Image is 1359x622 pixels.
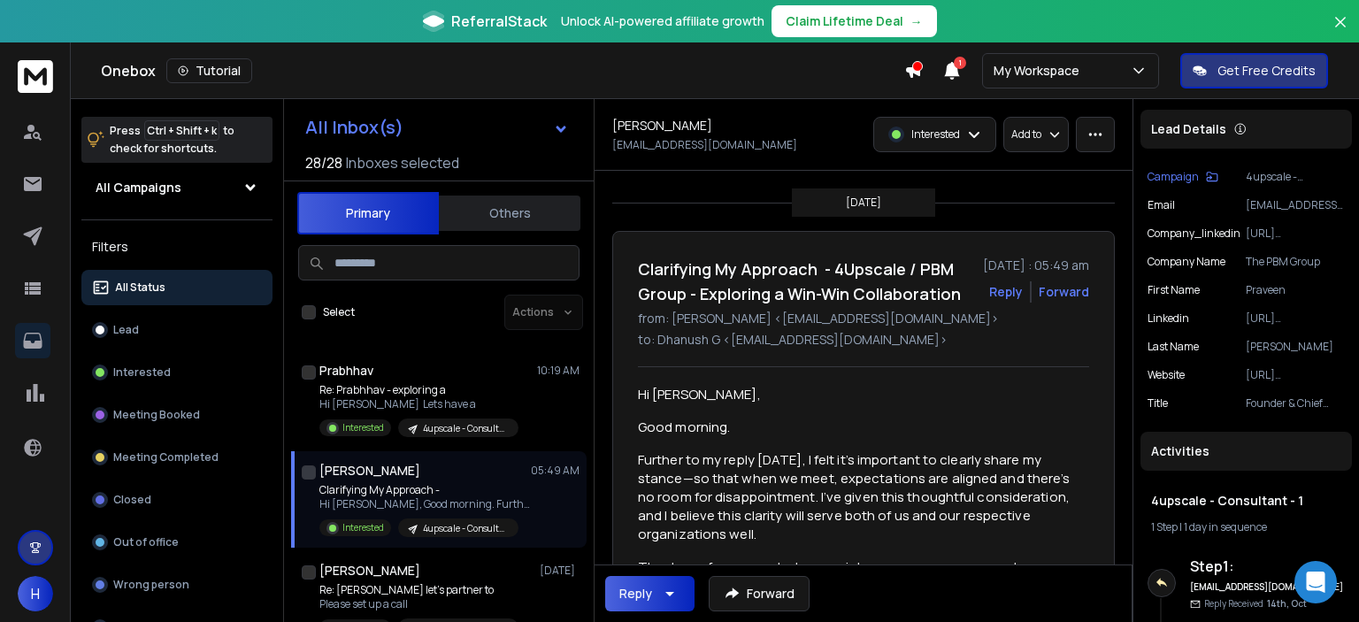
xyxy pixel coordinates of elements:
h1: All Inbox(s) [305,119,403,136]
p: [URL][DOMAIN_NAME] [1246,227,1345,241]
button: Others [439,194,580,233]
button: Claim Lifetime Deal→ [772,5,937,37]
p: [EMAIL_ADDRESS][DOMAIN_NAME] [612,138,797,152]
div: Open Intercom Messenger [1294,561,1337,603]
p: website [1148,368,1185,382]
div: Reply [619,585,652,603]
div: Onebox [101,58,904,83]
p: First Name [1148,283,1200,297]
span: 1 day in sequence [1184,519,1267,534]
p: [DATE] [540,564,580,578]
p: Last Name [1148,340,1199,354]
p: [DATE] [846,196,881,210]
span: Thank you for your note. I appreciate your openness around commissions tied to lead generation. [638,557,1019,595]
button: Campaign [1148,170,1218,184]
h1: Prabhhav [319,362,373,380]
p: Interested [113,365,171,380]
span: 1 [954,57,966,69]
span: ReferralStack [451,11,547,32]
div: | [1151,520,1341,534]
button: Tutorial [166,58,252,83]
p: Hi [PERSON_NAME] Lets have a [319,397,518,411]
p: Interested [342,421,384,434]
p: Re: Prabhhav - exploring a [319,383,518,397]
p: title [1148,396,1168,411]
p: 05:49 AM [531,464,580,478]
p: 4upscale - Consultant - 1 [1246,170,1345,184]
p: Out of office [113,535,179,549]
span: Further to my reply [DATE], I felt it’s important to clearly share my stance—so that when we meet... [638,450,1073,543]
p: My Workspace [994,62,1086,80]
h6: Step 1 : [1190,556,1345,577]
p: [EMAIL_ADDRESS][DOMAIN_NAME] [1246,198,1345,212]
h3: Filters [81,234,273,259]
button: Closed [81,482,273,518]
button: Reply [605,576,695,611]
p: Meeting Booked [113,408,200,422]
button: All Status [81,270,273,305]
button: Reply [989,283,1023,301]
p: All Status [115,280,165,295]
button: Forward [709,576,810,611]
p: [PERSON_NAME] [1246,340,1345,354]
p: 10:19 AM [537,364,580,378]
h1: [PERSON_NAME] [319,562,420,580]
p: Company Name [1148,255,1225,269]
p: Founder & Chief Executive [1246,396,1345,411]
button: Wrong person [81,567,273,603]
p: Unlock AI-powered affiliate growth [561,12,764,30]
p: Praveen [1246,283,1345,297]
p: Clarifying My Approach - [319,483,532,497]
span: 28 / 28 [305,152,342,173]
button: Primary [297,192,439,234]
p: [URL][DOMAIN_NAME] [1246,368,1345,382]
button: Out of office [81,525,273,560]
p: Interested [911,127,960,142]
div: Forward [1039,283,1089,301]
span: Ctrl + Shift + k [144,120,219,141]
p: Reply Received [1204,597,1307,610]
h1: All Campaigns [96,179,181,196]
label: Select [323,305,355,319]
button: Meeting Booked [81,397,273,433]
p: [DATE] : 05:49 am [983,257,1089,274]
p: Please set up a call [319,597,518,611]
h6: [EMAIL_ADDRESS][DOMAIN_NAME] [1190,580,1345,594]
p: from: [PERSON_NAME] <[EMAIL_ADDRESS][DOMAIN_NAME]> [638,310,1089,327]
p: [URL][DOMAIN_NAME] [1246,311,1345,326]
span: 14th, Oct [1267,597,1307,610]
h1: 4upscale - Consultant - 1 [1151,492,1341,510]
p: Email [1148,198,1175,212]
div: Activities [1140,432,1352,471]
button: H [18,576,53,611]
button: All Campaigns [81,170,273,205]
span: 1 Step [1151,519,1178,534]
p: Re: [PERSON_NAME] let’s partner to [319,583,518,597]
p: to: Dhanush G <[EMAIL_ADDRESS][DOMAIN_NAME]> [638,331,1089,349]
p: Get Free Credits [1217,62,1316,80]
p: 4upscale - Consultant - 1 [423,422,508,435]
p: Closed [113,493,151,507]
p: linkedin [1148,311,1189,326]
p: Campaign [1148,170,1199,184]
h1: Clarifying My Approach - 4Upscale / PBM Group - Exploring a Win-Win Collaboration [638,257,972,306]
h3: Inboxes selected [346,152,459,173]
p: The PBM Group [1246,255,1345,269]
p: Hi [PERSON_NAME], Good morning. Further [319,497,532,511]
p: company_linkedin [1148,227,1240,241]
p: Lead Details [1151,120,1226,138]
p: Meeting Completed [113,450,219,465]
button: All Inbox(s) [291,110,583,145]
button: Get Free Credits [1180,53,1328,88]
p: Press to check for shortcuts. [110,122,234,157]
button: Lead [81,312,273,348]
span: Hi [PERSON_NAME], [638,385,761,403]
p: Interested [342,521,384,534]
p: Add to [1011,127,1041,142]
button: Meeting Completed [81,440,273,475]
button: Close banner [1329,11,1352,53]
button: Interested [81,355,273,390]
p: Wrong person [113,578,189,592]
